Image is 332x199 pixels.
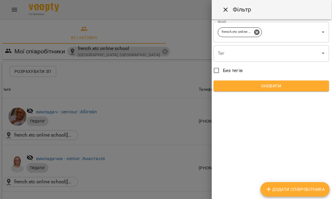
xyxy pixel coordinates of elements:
div: french.etc online school[GEOGRAPHIC_DATA], [GEOGRAPHIC_DATA] [218,27,262,37]
button: Додати співробітника [260,182,330,197]
button: Close [218,2,233,17]
span: Додати співробітника [265,186,325,193]
div: french.etc online school[GEOGRAPHIC_DATA], [GEOGRAPHIC_DATA] [214,22,329,43]
div: ​ [214,45,329,62]
span: Оновити [218,82,324,90]
button: Оновити [214,81,329,91]
span: Без тегів [223,67,243,74]
p: french.etc online school [GEOGRAPHIC_DATA], [GEOGRAPHIC_DATA] [222,30,252,35]
h6: Фільтр [233,5,251,14]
